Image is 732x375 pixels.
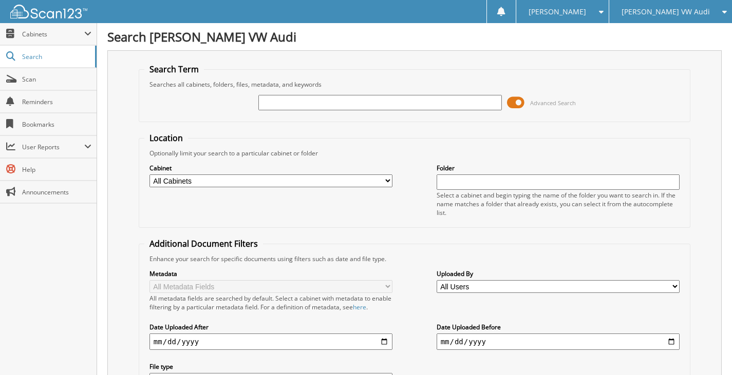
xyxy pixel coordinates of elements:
[149,164,393,172] label: Cabinet
[144,149,685,157] div: Optionally limit your search to a particular cabinet or folder
[22,30,84,38] span: Cabinets
[437,333,680,350] input: end
[22,120,91,129] span: Bookmarks
[437,164,680,172] label: Folder
[149,333,393,350] input: start
[149,323,393,331] label: Date Uploaded After
[22,143,84,151] span: User Reports
[149,294,393,311] div: All metadata fields are searched by default. Select a cabinet with metadata to enable filtering b...
[22,165,91,174] span: Help
[144,64,204,75] legend: Search Term
[22,188,91,196] span: Announcements
[22,75,91,84] span: Scan
[437,191,680,217] div: Select a cabinet and begin typing the name of the folder you want to search in. If the name match...
[144,132,188,144] legend: Location
[530,99,576,107] span: Advanced Search
[10,5,87,18] img: scan123-logo-white.svg
[107,28,722,45] h1: Search [PERSON_NAME] VW Audi
[22,52,90,61] span: Search
[144,238,263,249] legend: Additional Document Filters
[22,97,91,106] span: Reminders
[437,323,680,331] label: Date Uploaded Before
[144,254,685,263] div: Enhance your search for specific documents using filters such as date and file type.
[149,269,393,278] label: Metadata
[149,362,393,371] label: File type
[622,9,710,15] span: [PERSON_NAME] VW Audi
[144,80,685,89] div: Searches all cabinets, folders, files, metadata, and keywords
[529,9,586,15] span: [PERSON_NAME]
[353,303,366,311] a: here
[437,269,680,278] label: Uploaded By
